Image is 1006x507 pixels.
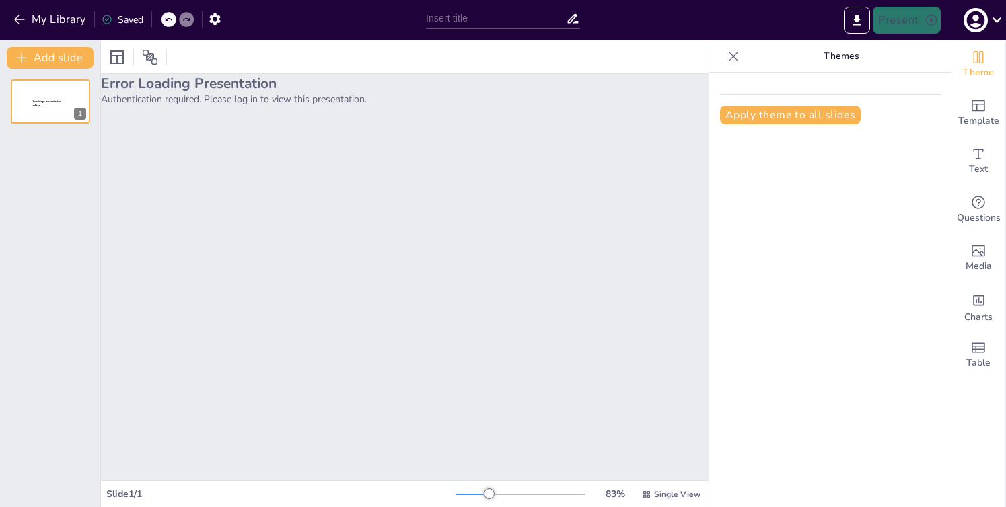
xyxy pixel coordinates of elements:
button: My Library [10,9,92,30]
span: Table [966,356,991,370]
input: Insert title [426,9,566,28]
p: Themes [744,40,938,73]
span: Media [966,259,992,274]
span: Questions [957,210,1001,225]
div: Change the overall theme [951,40,1005,89]
div: Sendsteps presentation editor1 [11,79,90,124]
button: Add slide [7,47,94,69]
div: Get real-time input from your audience [951,186,1005,234]
span: Single View [654,489,700,500]
div: Add images, graphics, shapes or video [951,234,1005,282]
span: Text [969,162,988,177]
div: 1 [74,108,86,120]
p: Authentication required. Please log in to view this presentation. [101,93,709,106]
div: 83 % [599,487,631,500]
div: Add ready made slides [951,89,1005,137]
button: Export to PowerPoint [844,7,870,34]
button: Apply theme to all slides [720,106,861,124]
div: Add text boxes [951,137,1005,186]
div: Add a table [951,331,1005,379]
span: Template [958,114,999,128]
span: Sendsteps presentation editor [33,100,61,108]
h2: Error Loading Presentation [101,74,709,93]
div: Layout [106,46,128,68]
div: Slide 1 / 1 [106,487,456,500]
div: Add charts and graphs [951,282,1005,331]
span: Charts [964,310,993,325]
span: Position [142,49,158,65]
div: Saved [102,13,143,26]
span: Theme [963,65,994,80]
button: Present [873,7,940,34]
